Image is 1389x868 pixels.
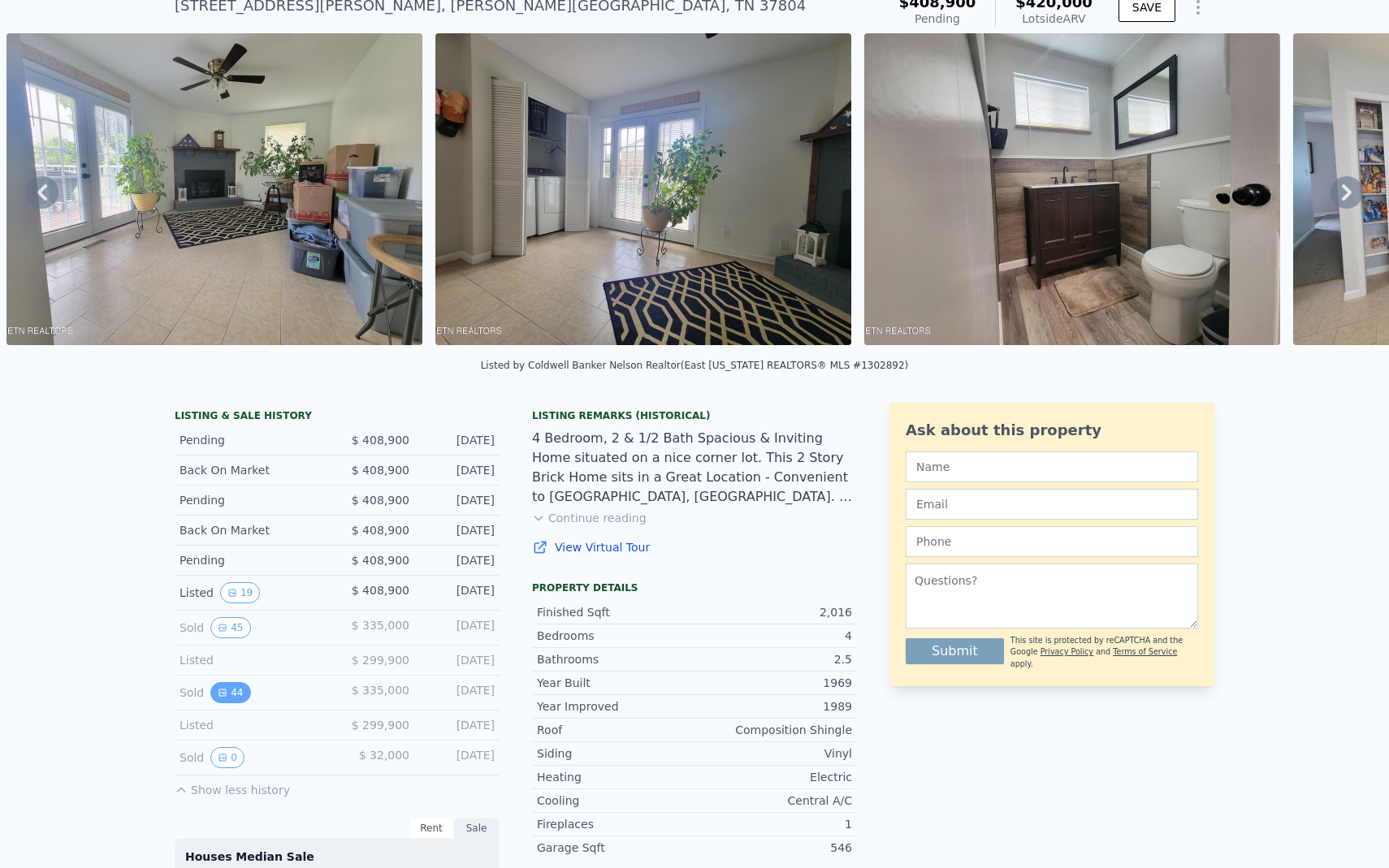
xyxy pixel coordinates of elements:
[906,451,1198,482] input: Name
[532,409,857,422] div: Listing Remarks (Historical)
[422,552,495,568] div: [DATE]
[422,462,495,478] div: [DATE]
[481,360,909,371] div: Listed by Coldwell Banker Nelson Realtor (East [US_STATE] REALTORS® MLS #1302892)
[352,684,409,697] span: $ 335,000
[1015,11,1093,27] div: Lotside ARV
[210,747,244,768] button: View historical data
[537,651,694,667] div: Bathrooms
[352,524,409,537] span: $ 408,900
[210,682,250,703] button: View historical data
[694,840,852,856] div: 546
[537,675,694,691] div: Year Built
[6,33,422,345] img: Sale: 142285069 Parcel: 86837267
[694,651,852,667] div: 2.5
[694,792,852,809] div: Central A/C
[352,464,409,477] span: $ 408,900
[899,11,976,27] div: Pending
[180,552,324,568] div: Pending
[435,33,851,345] img: Sale: 142285069 Parcel: 86837267
[864,33,1280,345] img: Sale: 142285069 Parcel: 86837267
[422,582,495,603] div: [DATE]
[694,604,852,620] div: 2,016
[175,409,500,425] div: LISTING & SALE HISTORY
[409,818,454,839] div: Rent
[537,840,694,856] div: Garage Sqft
[906,526,1198,557] input: Phone
[694,628,852,644] div: 4
[694,698,852,715] div: 1989
[906,489,1198,520] input: Email
[537,816,694,832] div: Fireplaces
[906,638,1004,664] button: Submit
[210,617,250,638] button: View historical data
[694,769,852,785] div: Electric
[352,494,409,507] span: $ 408,900
[180,492,324,508] div: Pending
[175,775,290,798] button: Show less history
[694,675,852,691] div: 1969
[537,745,694,762] div: Siding
[359,749,409,762] span: $ 32,000
[220,582,260,603] button: View historical data
[532,539,857,555] a: View Virtual Tour
[180,462,324,478] div: Back On Market
[694,722,852,738] div: Composition Shingle
[422,492,495,508] div: [DATE]
[537,769,694,785] div: Heating
[537,698,694,715] div: Year Improved
[1010,635,1198,670] div: This site is protected by reCAPTCHA and the Google and apply.
[1041,647,1093,656] a: Privacy Policy
[537,604,694,620] div: Finished Sqft
[422,617,495,638] div: [DATE]
[180,747,324,768] div: Sold
[180,522,324,538] div: Back On Market
[694,816,852,832] div: 1
[180,582,324,603] div: Listed
[422,717,495,733] div: [DATE]
[694,745,852,762] div: Vinyl
[352,719,409,732] span: $ 299,900
[537,628,694,644] div: Bedrooms
[352,434,409,447] span: $ 408,900
[180,432,324,448] div: Pending
[532,581,857,594] div: Property details
[185,849,489,865] div: Houses Median Sale
[352,554,409,567] span: $ 408,900
[422,652,495,668] div: [DATE]
[422,682,495,703] div: [DATE]
[532,429,857,507] div: 4 Bedroom, 2 & 1/2 Bath Spacious & Inviting Home situated on a nice corner lot. This 2 Story Bric...
[454,818,500,839] div: Sale
[352,654,409,667] span: $ 299,900
[537,722,694,738] div: Roof
[906,419,1198,442] div: Ask about this property
[180,717,324,733] div: Listed
[422,432,495,448] div: [DATE]
[532,510,647,526] button: Continue reading
[352,584,409,597] span: $ 408,900
[422,747,495,768] div: [DATE]
[422,522,495,538] div: [DATE]
[1113,647,1177,656] a: Terms of Service
[352,619,409,632] span: $ 335,000
[537,792,694,809] div: Cooling
[180,617,324,638] div: Sold
[180,682,324,703] div: Sold
[180,652,324,668] div: Listed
